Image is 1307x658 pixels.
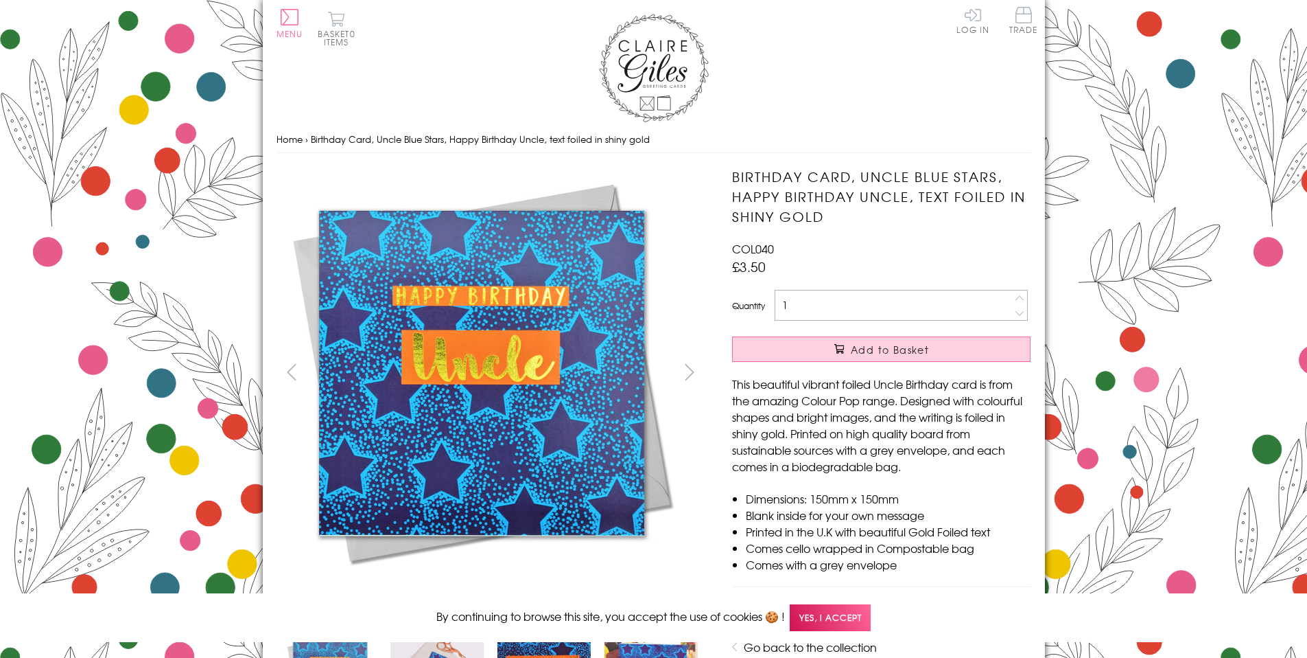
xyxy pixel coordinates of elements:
img: Birthday Card, Uncle Blue Stars, Happy Birthday Uncle, text foiled in shiny gold [276,167,687,579]
a: Home [276,133,303,146]
img: Birthday Card, Uncle Blue Stars, Happy Birthday Uncle, text foiled in shiny gold [705,167,1116,579]
li: Comes cello wrapped in Compostable bag [746,540,1031,556]
li: Dimensions: 150mm x 150mm [746,490,1031,507]
span: £3.50 [732,257,766,276]
a: Trade [1009,7,1038,36]
button: Menu [276,9,303,38]
button: prev [276,356,307,387]
a: Go back to the collection [744,639,877,655]
span: › [305,133,308,146]
span: Trade [1009,7,1038,34]
img: Claire Giles Greetings Cards [599,14,709,122]
li: Blank inside for your own message [746,507,1031,523]
nav: breadcrumbs [276,126,1031,154]
button: next [674,356,705,387]
a: Log In [956,7,989,34]
button: Add to Basket [732,337,1031,362]
span: Birthday Card, Uncle Blue Stars, Happy Birthday Uncle, text foiled in shiny gold [311,133,650,146]
button: Basket0 items [318,11,355,46]
li: Printed in the U.K with beautiful Gold Foiled text [746,523,1031,540]
h1: Birthday Card, Uncle Blue Stars, Happy Birthday Uncle, text foiled in shiny gold [732,167,1031,226]
span: Yes, I accept [790,604,871,631]
li: Comes with a grey envelope [746,556,1031,573]
span: Add to Basket [851,343,929,356]
span: Menu [276,27,303,40]
span: 0 items [324,27,355,48]
span: COL040 [732,240,774,257]
label: Quantity [732,299,765,312]
p: This beautiful vibrant foiled Uncle Birthday card is from the amazing Colour Pop range. Designed ... [732,376,1031,475]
